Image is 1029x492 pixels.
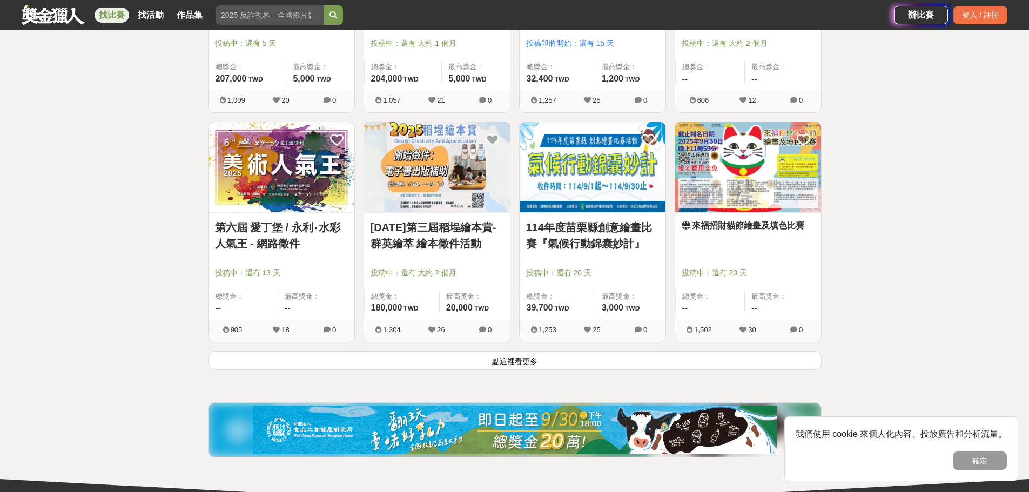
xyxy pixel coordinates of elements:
span: 5,000 [293,74,314,83]
span: 最高獎金： [446,291,503,302]
span: -- [751,303,757,312]
span: -- [216,303,221,312]
a: Cover Image [520,122,665,213]
span: 0 [332,326,336,334]
span: -- [682,303,688,312]
div: 登入 / 註冊 [953,6,1007,24]
span: 5,000 [448,74,470,83]
span: 606 [697,96,709,104]
span: 26 [437,326,445,334]
span: TWD [625,76,640,83]
span: 30 [748,326,756,334]
span: 總獎金： [371,291,433,302]
span: 905 [231,326,243,334]
span: 0 [643,326,647,334]
span: 1,009 [227,96,245,104]
span: 投稿中：還有 大約 1 個月 [371,38,503,49]
span: 投稿中：還有 大約 2 個月 [682,38,815,49]
span: 18 [281,326,289,334]
a: 找活動 [133,8,168,23]
span: 總獎金： [216,62,280,72]
span: 總獎金： [527,291,588,302]
span: 最高獎金： [602,291,659,302]
span: 投稿中：還有 20 天 [682,267,815,279]
span: 1,200 [602,74,623,83]
span: -- [682,74,688,83]
span: 我們使用 cookie 來個人化內容、投放廣告和分析流量。 [796,429,1007,439]
a: 114年度苗栗縣創意繪畫比賽『氣候行動錦囊妙計』 [526,219,659,252]
span: TWD [554,305,569,312]
a: Cover Image [364,122,510,213]
span: 總獎金： [682,62,738,72]
span: -- [285,303,291,312]
span: TWD [316,76,331,83]
span: 3,000 [602,303,623,312]
span: 最高獎金： [751,291,815,302]
a: 來福招財貓節繪畫及填色比賽 [682,219,815,232]
span: 總獎金： [527,62,588,72]
span: TWD [248,76,263,83]
span: 總獎金： [216,291,272,302]
img: 0721bdb2-86f1-4b3e-8aa4-d67e5439bccf.jpg [253,406,777,454]
span: 最高獎金： [293,62,347,72]
span: 207,000 [216,74,247,83]
span: 20 [281,96,289,104]
span: 1,257 [539,96,556,104]
img: Cover Image [675,122,821,212]
span: 39,700 [527,303,553,312]
input: 2025 反詐視界—全國影片競賽 [216,5,324,25]
a: [DATE]第三屆稻埕繪本賞-群英繪萃 繪本徵件活動 [371,219,503,252]
span: TWD [554,76,569,83]
span: 0 [332,96,336,104]
span: 180,000 [371,303,402,312]
span: 投稿中：還有 20 天 [526,267,659,279]
span: 12 [748,96,756,104]
span: 最高獎金： [448,62,503,72]
span: TWD [403,305,418,312]
span: 0 [643,96,647,104]
a: Cover Image [209,122,354,213]
img: Cover Image [364,122,510,212]
span: 投稿即將開始：還有 15 天 [526,38,659,49]
span: TWD [403,76,418,83]
a: Cover Image [675,122,821,213]
a: 第六屆 愛丁堡 / 永利‧水彩人氣王 - 網路徵件 [215,219,348,252]
img: Cover Image [209,122,354,212]
span: 1,057 [383,96,401,104]
span: 0 [488,326,492,334]
span: 投稿中：還有 13 天 [215,267,348,279]
span: 0 [799,96,803,104]
span: 25 [593,326,600,334]
a: 找比賽 [95,8,129,23]
a: 辦比賽 [894,6,948,24]
span: 0 [799,326,803,334]
span: 投稿中：還有 大約 2 個月 [371,267,503,279]
a: 作品集 [172,8,207,23]
span: 最高獎金： [285,291,348,302]
span: 0 [488,96,492,104]
span: 204,000 [371,74,402,83]
button: 點這裡看更多 [208,351,822,370]
span: 20,000 [446,303,473,312]
img: Cover Image [520,122,665,212]
span: -- [751,74,757,83]
span: 投稿中：還有 5 天 [215,38,348,49]
span: TWD [472,76,486,83]
span: 21 [437,96,445,104]
span: 25 [593,96,600,104]
span: 1,304 [383,326,401,334]
span: TWD [625,305,640,312]
span: 最高獎金： [602,62,659,72]
span: 32,400 [527,74,553,83]
span: 總獎金： [371,62,435,72]
button: 確定 [953,451,1007,470]
span: 總獎金： [682,291,738,302]
span: 1,253 [539,326,556,334]
span: TWD [474,305,489,312]
span: 最高獎金： [751,62,815,72]
span: 1,502 [694,326,712,334]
